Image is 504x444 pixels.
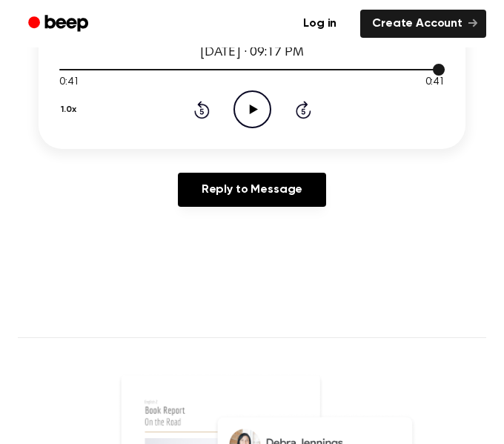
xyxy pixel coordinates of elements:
[425,75,445,90] span: 0:41
[18,10,102,39] a: Beep
[360,10,486,38] a: Create Account
[59,75,79,90] span: 0:41
[200,46,304,59] span: [DATE] · 09:17 PM
[178,173,326,207] a: Reply to Message
[288,7,351,41] a: Log in
[59,97,82,122] button: 1.0x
